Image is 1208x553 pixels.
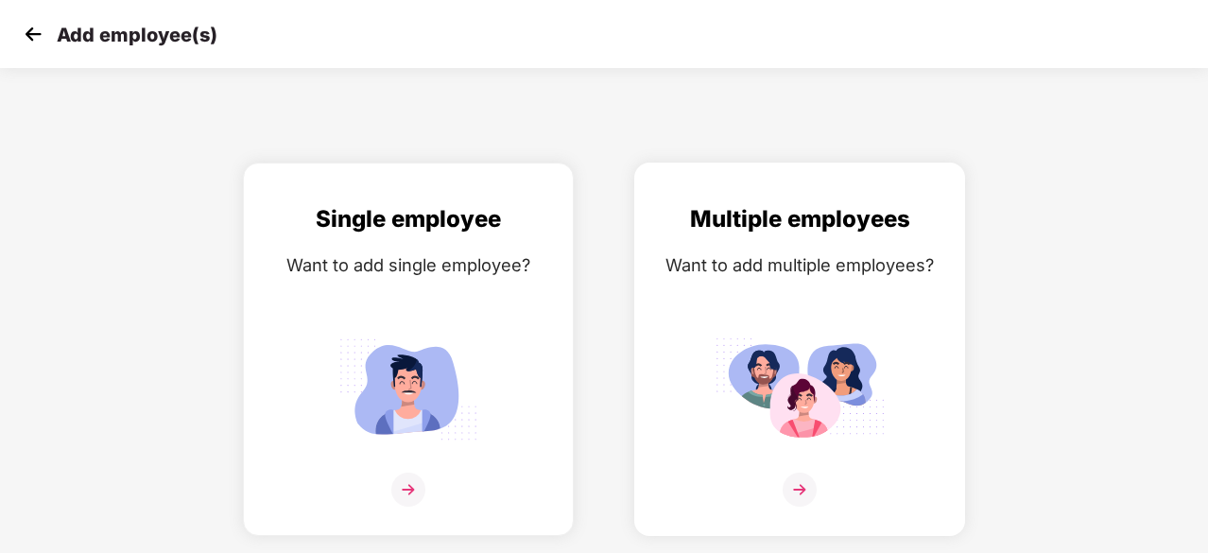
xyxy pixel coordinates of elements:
[654,201,945,237] div: Multiple employees
[654,251,945,279] div: Want to add multiple employees?
[19,20,47,48] img: svg+xml;base64,PHN2ZyB4bWxucz0iaHR0cDovL3d3dy53My5vcmcvMjAwMC9zdmciIHdpZHRoPSIzMCIgaGVpZ2h0PSIzMC...
[263,201,554,237] div: Single employee
[783,473,817,507] img: svg+xml;base64,PHN2ZyB4bWxucz0iaHR0cDovL3d3dy53My5vcmcvMjAwMC9zdmciIHdpZHRoPSIzNiIgaGVpZ2h0PSIzNi...
[263,251,554,279] div: Want to add single employee?
[391,473,425,507] img: svg+xml;base64,PHN2ZyB4bWxucz0iaHR0cDovL3d3dy53My5vcmcvMjAwMC9zdmciIHdpZHRoPSIzNiIgaGVpZ2h0PSIzNi...
[57,24,217,46] p: Add employee(s)
[323,330,493,448] img: svg+xml;base64,PHN2ZyB4bWxucz0iaHR0cDovL3d3dy53My5vcmcvMjAwMC9zdmciIGlkPSJTaW5nbGVfZW1wbG95ZWUiIH...
[715,330,885,448] img: svg+xml;base64,PHN2ZyB4bWxucz0iaHR0cDovL3d3dy53My5vcmcvMjAwMC9zdmciIGlkPSJNdWx0aXBsZV9lbXBsb3llZS...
